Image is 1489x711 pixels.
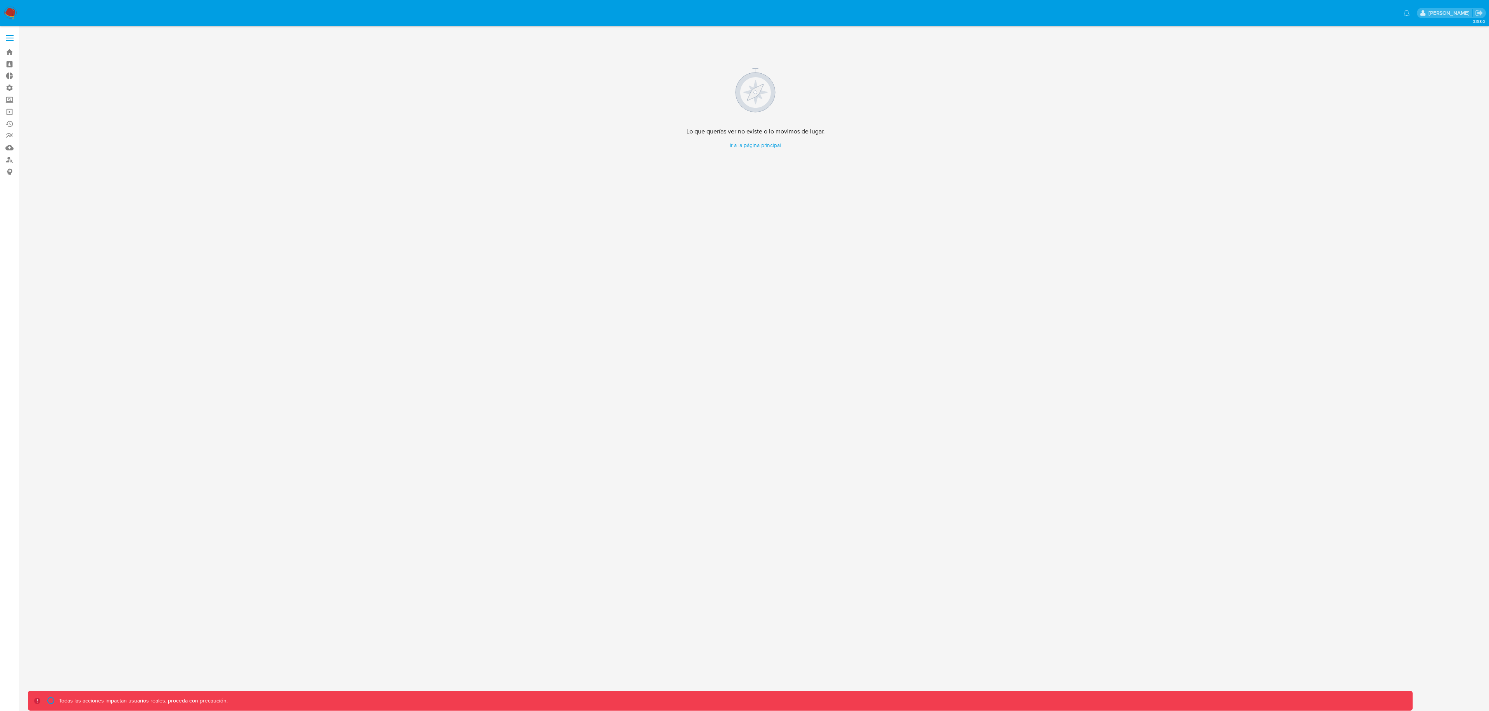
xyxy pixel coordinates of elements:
a: Ir a la página principal [686,142,825,149]
p: Todas las acciones impactan usuarios reales, proceda con precaución. [57,697,228,704]
a: Salir [1475,9,1483,17]
p: leandrojossue.ramirez@mercadolibre.com.co [1429,9,1472,17]
h4: Lo que querías ver no existe o lo movimos de lugar. [686,128,825,135]
a: Notificaciones [1403,10,1410,16]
